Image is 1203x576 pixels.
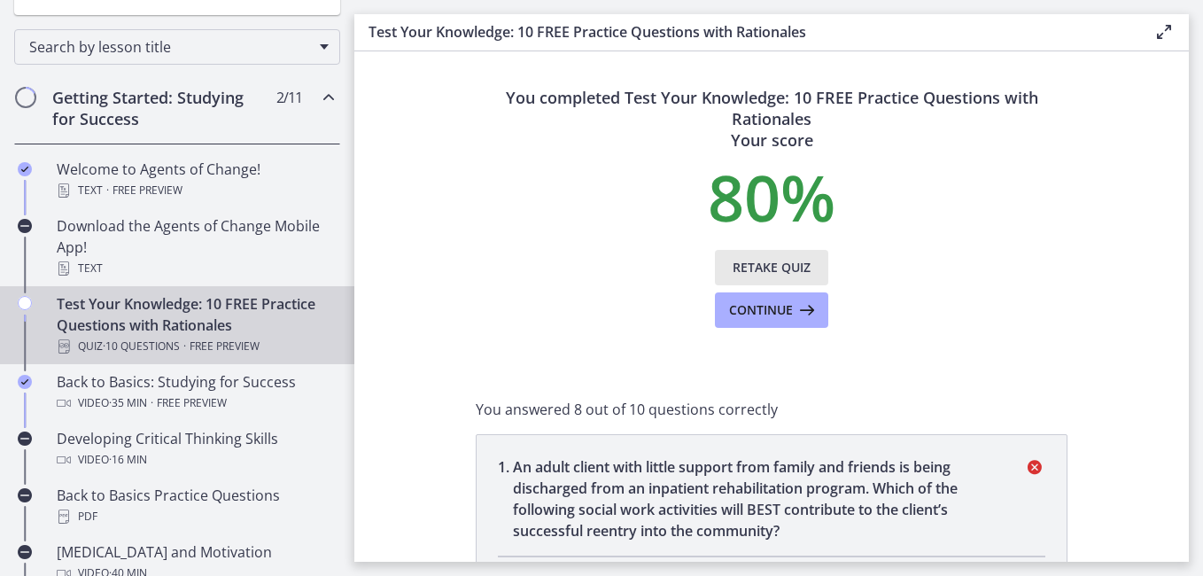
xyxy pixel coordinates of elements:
span: · 16 min [109,449,147,471]
button: Continue [715,292,828,328]
span: 2 / 11 [276,87,302,108]
h2: Getting Started: Studying for Success [52,87,268,129]
span: Free preview [190,336,260,357]
span: Retake Quiz [733,257,811,278]
div: Video [57,449,333,471]
span: · [183,336,186,357]
div: Developing Critical Thinking Skills [57,428,333,471]
span: · 10 Questions [103,336,180,357]
div: Search by lesson title [14,29,340,65]
p: You answered 8 out of 10 questions correctly [476,399,1067,420]
span: Search by lesson title [29,37,311,57]
span: · 35 min [109,393,147,414]
span: Free preview [157,393,227,414]
div: Back to Basics Practice Questions [57,485,333,527]
div: Text [57,180,333,201]
i: incorrect [1024,456,1045,478]
button: Retake Quiz [715,250,828,285]
h3: You completed Test Your Knowledge: 10 FREE Practice Questions with Rationales Your score [476,87,1067,151]
p: 80 % [476,165,1067,229]
div: Quiz [57,336,333,357]
div: Download the Agents of Change Mobile App! [57,215,333,279]
div: PDF [57,506,333,527]
div: Text [57,258,333,279]
i: Completed [18,162,32,176]
i: Completed [18,375,32,389]
p: An adult client with little support from family and friends is being discharged from an inpatient... [513,456,1003,541]
span: Continue [729,300,793,321]
div: Welcome to Agents of Change! [57,159,333,201]
span: 1 . [498,456,513,541]
div: Back to Basics: Studying for Success [57,371,333,414]
span: · [106,180,109,201]
span: Free preview [113,180,182,201]
div: Test Your Knowledge: 10 FREE Practice Questions with Rationales [57,293,333,357]
h3: Test Your Knowledge: 10 FREE Practice Questions with Rationales [369,21,1125,43]
div: Video [57,393,333,414]
span: · [151,393,153,414]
